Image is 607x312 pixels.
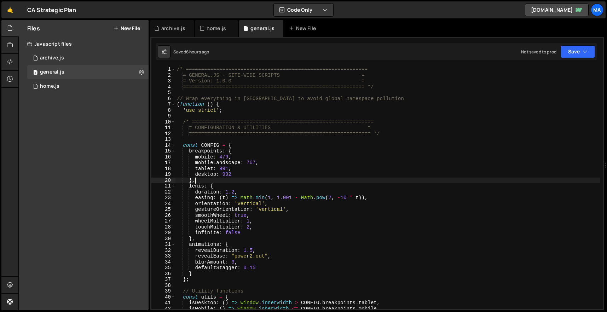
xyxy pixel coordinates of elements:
div: 2 [151,73,175,79]
div: general.js [40,69,64,75]
div: home.js [207,25,226,32]
div: 11 [151,125,175,131]
div: 35 [151,265,175,271]
div: general.js [250,25,275,32]
div: Saved [173,49,209,55]
a: Ma [591,4,603,16]
div: 33 [151,253,175,259]
div: New File [289,25,319,32]
div: 31 [151,242,175,248]
div: 38 [151,283,175,289]
h2: Files [27,24,40,32]
div: Javascript files [19,37,149,51]
div: 41 [151,300,175,306]
div: 29 [151,230,175,236]
div: 5 [151,90,175,96]
div: 42 [151,306,175,312]
div: 13 [151,137,175,143]
div: 10 [151,119,175,125]
div: 27 [151,218,175,224]
a: [DOMAIN_NAME] [525,4,589,16]
div: 17131/47264.js [27,65,149,79]
a: 🤙 [1,1,19,18]
div: 14 [151,143,175,149]
button: Code Only [274,4,333,16]
div: 6 hours ago [186,49,209,55]
div: CA Strategic Plan [27,6,76,14]
div: 7 [151,102,175,108]
div: 12 [151,131,175,137]
div: home.js [40,83,59,89]
div: 15 [151,148,175,154]
div: 16 [151,154,175,160]
div: 17131/47267.js [27,79,149,93]
div: 17131/47521.js [27,51,149,65]
div: 3 [151,78,175,84]
div: 1 [151,67,175,73]
div: 23 [151,195,175,201]
div: 30 [151,236,175,242]
div: 17 [151,160,175,166]
div: 9 [151,113,175,119]
div: 34 [151,259,175,265]
div: 6 [151,96,175,102]
div: 26 [151,213,175,219]
div: archive.js [161,25,185,32]
button: New File [114,25,140,31]
div: 22 [151,189,175,195]
div: archive.js [40,55,64,61]
div: 32 [151,248,175,254]
div: 18 [151,166,175,172]
span: 1 [33,70,37,76]
div: Not saved to prod [521,49,556,55]
div: 25 [151,207,175,213]
div: 28 [151,224,175,230]
div: 24 [151,201,175,207]
div: 20 [151,178,175,184]
div: 4 [151,84,175,90]
div: 36 [151,271,175,277]
button: Save [561,45,595,58]
div: 8 [151,108,175,114]
div: 39 [151,288,175,294]
div: 40 [151,294,175,300]
div: 21 [151,183,175,189]
div: 37 [151,277,175,283]
div: 19 [151,172,175,178]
